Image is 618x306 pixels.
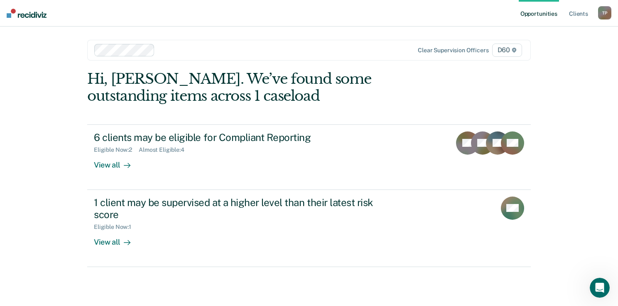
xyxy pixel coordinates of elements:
span: D60 [492,44,522,57]
div: T P [598,6,611,19]
div: Clear supervision officers [418,47,488,54]
img: Recidiviz [7,9,47,18]
div: Almost Eligible : 4 [139,146,191,153]
div: 1 client may be supervised at a higher level than their latest risk score [94,197,385,221]
a: 1 client may be supervised at a higher level than their latest risk scoreEligible Now:1View all [87,190,531,267]
a: 6 clients may be eligible for Compliant ReportingEligible Now:2Almost Eligible:4View all [87,124,531,190]
iframe: Intercom live chat [590,278,610,298]
div: Hi, [PERSON_NAME]. We’ve found some outstanding items across 1 caseload [87,70,442,104]
div: Eligible Now : 1 [94,223,138,231]
div: 6 clients may be eligible for Compliant Reporting [94,131,385,143]
button: TP [598,6,611,19]
div: View all [94,231,140,247]
div: Eligible Now : 2 [94,146,139,153]
div: View all [94,153,140,170]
